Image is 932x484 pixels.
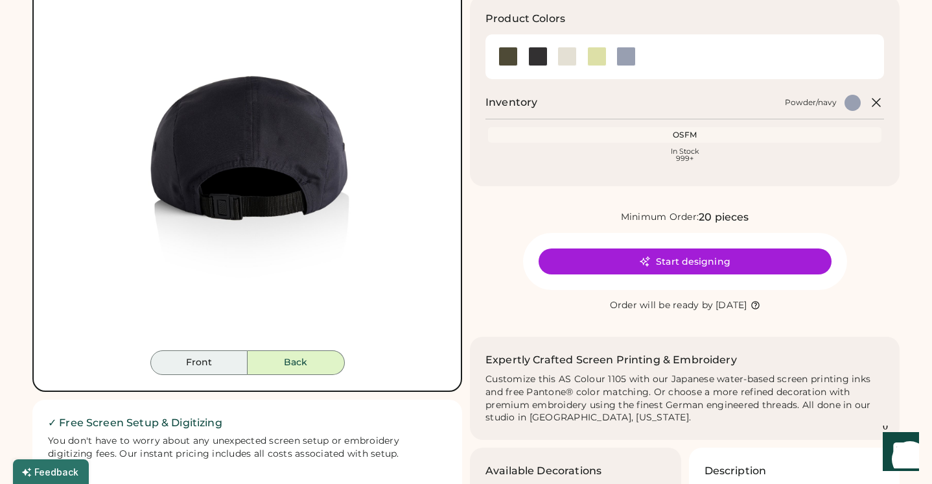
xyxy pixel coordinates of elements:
div: Order will be ready by [610,299,714,312]
h3: Available Decorations [485,463,601,479]
div: Customize this AS Colour 1105 with our Japanese water-based screen printing inks and free Pantone... [485,373,884,425]
h2: Inventory [485,95,537,110]
div: You don't have to worry about any unexpected screen setup or embroidery digitizing fees. Our inst... [48,435,447,461]
h3: Description [705,463,767,479]
h2: Expertly Crafted Screen Printing & Embroidery [485,352,737,368]
button: Start designing [539,248,832,274]
h2: ✓ Free Screen Setup & Digitizing [48,415,447,431]
iframe: Front Chat [870,426,926,481]
button: Back [248,350,345,375]
div: In Stock 999+ [491,148,879,162]
div: Minimum Order: [621,211,699,224]
div: 20 pieces [699,210,749,225]
div: OSFM [491,130,879,140]
h3: Product Colors [485,11,565,27]
div: [DATE] [716,299,747,312]
button: Front [150,350,248,375]
div: Powder/navy [785,97,837,108]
